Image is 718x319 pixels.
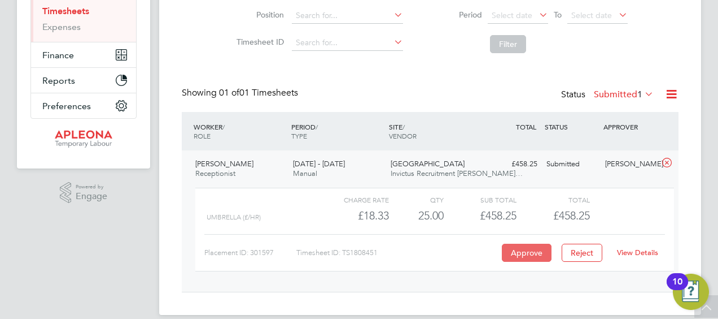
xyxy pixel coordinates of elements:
[483,155,542,174] div: £458.25
[402,122,405,131] span: /
[42,50,74,61] span: Finance
[389,131,417,140] span: VENDOR
[542,155,601,174] div: Submitted
[182,87,300,99] div: Showing
[30,130,137,148] a: Go to home page
[673,274,709,310] button: Open Resource Center, 10 new notifications
[516,122,536,131] span: TOTAL
[31,42,136,67] button: Finance
[219,87,239,98] span: 01 of
[42,6,89,16] a: Timesheets
[492,10,532,20] span: Select date
[219,87,298,98] span: 01 Timesheets
[195,159,253,169] span: [PERSON_NAME]
[389,206,444,225] div: 25.00
[562,244,602,262] button: Reject
[601,117,659,137] div: APPROVER
[31,93,136,118] button: Preferences
[550,7,565,22] span: To
[31,68,136,93] button: Reports
[594,89,654,100] label: Submitted
[292,8,403,24] input: Search for...
[293,169,317,178] span: Manual
[490,35,526,53] button: Filter
[55,130,112,148] img: apleona-logo-retina.png
[617,248,658,257] a: View Details
[571,10,612,20] span: Select date
[76,182,107,192] span: Powered by
[194,131,211,140] span: ROLE
[444,193,516,206] div: Sub Total
[431,10,482,20] label: Period
[293,159,345,169] span: [DATE] - [DATE]
[672,282,682,296] div: 10
[444,206,516,225] div: £458.25
[292,35,403,51] input: Search for...
[316,193,389,206] div: Charge rate
[516,193,589,206] div: Total
[233,10,284,20] label: Position
[391,159,465,169] span: [GEOGRAPHIC_DATA]
[191,117,288,146] div: WORKER
[601,155,659,174] div: [PERSON_NAME]
[291,131,307,140] span: TYPE
[391,169,523,178] span: Invictus Recruitment [PERSON_NAME]…
[561,87,656,103] div: Status
[288,117,386,146] div: PERIOD
[204,244,296,262] div: Placement ID: 301597
[42,101,91,111] span: Preferences
[502,244,551,262] button: Approve
[42,21,81,32] a: Expenses
[542,117,601,137] div: STATUS
[60,182,108,204] a: Powered byEngage
[296,244,499,262] div: Timesheet ID: TS1808451
[386,117,484,146] div: SITE
[316,122,318,131] span: /
[76,192,107,201] span: Engage
[316,206,389,225] div: £18.33
[637,89,642,100] span: 1
[389,193,444,206] div: QTY
[553,209,590,222] span: £458.25
[42,75,75,86] span: Reports
[195,169,235,178] span: Receptionist
[222,122,225,131] span: /
[233,37,284,47] label: Timesheet ID
[207,213,261,221] span: Umbrella (£/HR)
